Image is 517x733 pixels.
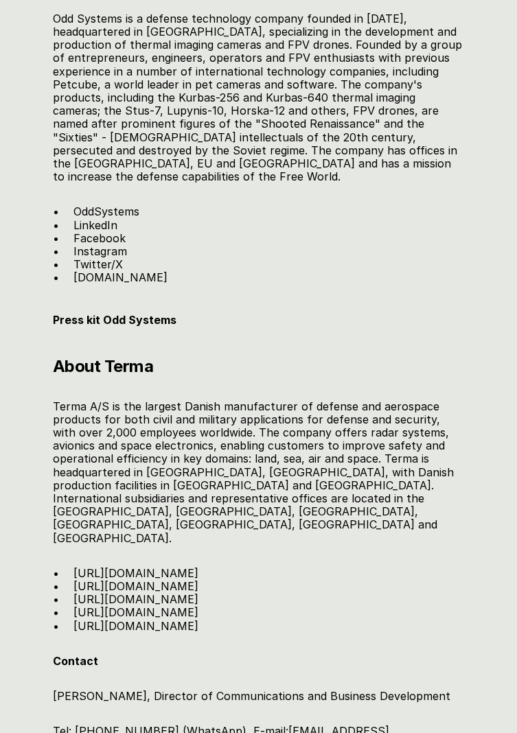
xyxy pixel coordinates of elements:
[73,605,198,619] a: [URL][DOMAIN_NAME]
[53,689,450,703] font: [PERSON_NAME], Director of Communications and Business Development
[53,399,457,545] font: Terma A/S is the largest Danish manufacturer of defense and aerospace products for both civil and...
[73,231,126,245] a: Facebook
[73,270,168,284] a: [DOMAIN_NAME]
[73,244,127,258] a: Instagram
[73,257,123,271] a: Twitter/X
[53,356,154,376] font: About Terma
[73,619,198,633] a: [URL][DOMAIN_NAME]
[53,654,98,668] font: Contact
[73,579,198,593] a: [URL][DOMAIN_NAME]
[53,12,466,183] font: Odd Systems is a defense technology company founded in [DATE], headquartered in [GEOGRAPHIC_DATA]...
[73,566,198,580] a: [URL][DOMAIN_NAME]
[73,205,139,218] a: OddSystems
[73,592,198,606] a: [URL][DOMAIN_NAME]
[53,313,176,327] a: Press kit Odd Systems
[73,218,117,232] a: LinkedIn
